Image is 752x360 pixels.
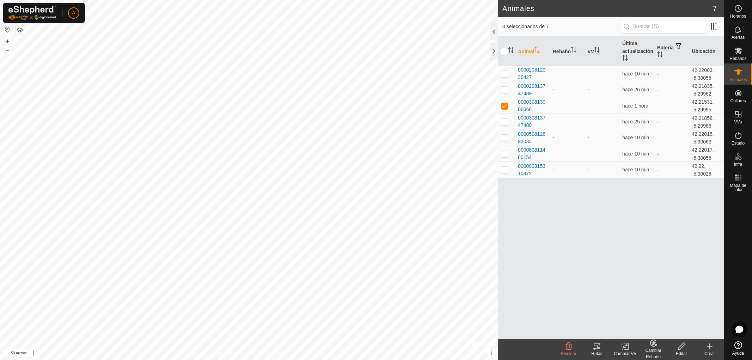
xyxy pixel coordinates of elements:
[6,37,10,45] font: +
[490,350,492,356] font: i
[262,352,286,356] font: Contáctanos
[657,135,659,141] font: -
[518,83,545,96] font: 000020813747489
[622,119,649,124] font: hace 25 min
[587,103,589,109] font: -
[622,167,649,172] font: hace 10 min
[553,151,555,157] font: -
[657,53,663,58] p-sorticon: Activar para ordenar
[72,10,75,16] font: A
[553,49,571,54] font: Rebaño
[587,87,589,92] font: -
[518,163,545,176] font: 000090815310872
[587,119,589,124] font: -
[622,87,649,92] font: hace 26 min
[3,46,12,55] button: –
[518,115,545,128] font: 000030813747480
[3,25,12,34] button: Restablecer mapa
[692,163,711,177] font: 42.22, -5.30028
[518,147,545,160] font: 000080811480154
[587,49,594,54] font: VV
[622,167,649,172] span: 19 ago 2025, 22:00
[213,351,253,357] a: Política de Privacidad
[692,48,715,54] font: Ubicación
[676,351,687,356] font: Editar
[3,37,12,45] button: +
[713,5,717,12] font: 7
[622,151,649,157] font: hace 10 min
[502,24,549,29] font: 0 seleccionados de 7
[587,151,589,157] font: -
[730,98,746,103] font: Collares
[594,48,600,54] p-sorticon: Activar para ordenar
[622,135,649,140] font: hace 10 min
[692,67,714,80] font: 42.22003, -5.30056
[487,349,495,357] button: i
[732,35,745,40] font: Alertas
[657,87,659,93] font: -
[729,56,746,61] font: Rebaños
[692,147,714,160] font: 42.22017, -5.30056
[6,47,9,54] font: –
[571,48,576,54] p-sorticon: Activar para ordenar
[657,119,659,125] font: -
[657,167,659,173] font: -
[645,348,661,359] font: Cambiar Rebaño
[553,87,555,92] font: -
[561,351,576,356] font: Eliminar
[8,6,56,20] img: Logotipo de Gallagher
[553,71,555,77] font: -
[587,167,589,172] font: -
[704,351,715,356] font: Crear
[587,71,589,77] font: -
[213,352,253,356] font: Política de Privacidad
[692,99,714,112] font: 42.21531, -5.29995
[508,48,514,54] p-sorticon: Activar para ordenar
[692,115,714,128] font: 42.21858, -5.29986
[622,71,649,77] font: hace 10 min
[622,71,649,77] span: 19 ago 2025, 22:00
[622,103,648,109] font: hace 1 hora
[622,41,653,54] font: Última actualización
[724,338,752,358] a: Ayuda
[622,87,649,92] span: 19 ago 2025, 21:45
[622,119,649,124] span: 19 ago 2025, 22:00
[518,99,545,112] font: 000030813006066
[587,135,589,140] font: -
[622,56,628,62] p-sorticon: Activar para ordenar
[622,103,648,109] span: 19 ago 2025, 22:00
[734,162,742,167] font: Infra
[657,71,659,77] font: -
[262,351,286,357] a: Contáctanos
[732,351,744,356] font: Ayuda
[553,135,555,140] font: -
[730,14,746,19] font: Horarios
[622,135,649,140] span: 19 ago 2025, 22:00
[553,167,555,172] font: -
[734,120,742,124] font: VVs
[621,19,706,34] input: Buscar (S)
[518,131,545,144] font: 000050812892033
[591,351,602,356] font: Rutas
[553,103,555,109] font: -
[692,131,714,145] font: 42.22015, -5.30063
[729,77,747,82] font: Animales
[518,49,534,54] font: Animal
[16,26,24,34] button: Capas del Mapa
[614,351,637,356] font: Cambiar VV
[502,5,534,12] font: Animales
[732,141,745,146] font: Estado
[657,45,674,50] font: Batería
[518,67,545,80] font: 000020812030427
[692,83,714,97] font: 42.21835, -5.29962
[730,183,746,192] font: Mapa de calor
[657,151,659,157] font: -
[622,151,649,157] span: 19 ago 2025, 22:00
[657,103,659,109] font: -
[553,119,555,124] font: -
[534,48,540,54] p-sorticon: Activar para ordenar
